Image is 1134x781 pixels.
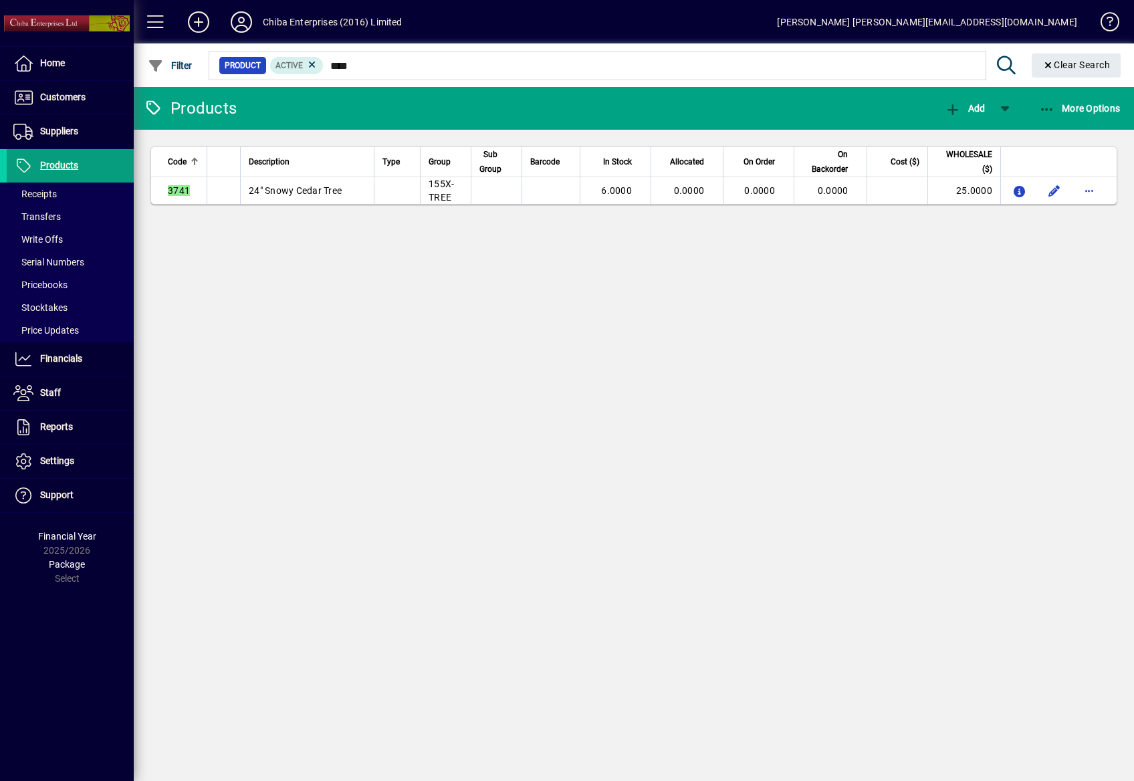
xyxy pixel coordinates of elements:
[891,154,919,169] span: Cost ($)
[588,154,644,169] div: In Stock
[1079,180,1100,201] button: More options
[777,11,1077,33] div: [PERSON_NAME] [PERSON_NAME][EMAIL_ADDRESS][DOMAIN_NAME]
[429,154,463,169] div: Group
[7,251,134,273] a: Serial Numbers
[479,147,501,177] span: Sub Group
[40,160,78,171] span: Products
[249,154,366,169] div: Description
[168,154,187,169] span: Code
[225,59,261,72] span: Product
[1042,60,1111,70] span: Clear Search
[7,81,134,114] a: Customers
[7,47,134,80] a: Home
[530,154,572,169] div: Barcode
[1091,3,1117,46] a: Knowledge Base
[945,103,985,114] span: Add
[936,147,992,177] span: WHOLESALE ($)
[941,96,988,120] button: Add
[927,177,1000,204] td: 25.0000
[744,185,775,196] span: 0.0000
[7,445,134,478] a: Settings
[144,53,196,78] button: Filter
[13,325,79,336] span: Price Updates
[13,257,84,267] span: Serial Numbers
[13,234,63,245] span: Write Offs
[802,147,848,177] span: On Backorder
[7,228,134,251] a: Write Offs
[220,10,263,34] button: Profile
[13,189,57,199] span: Receipts
[168,185,190,196] em: 3741
[13,211,61,222] span: Transfers
[38,531,96,542] span: Financial Year
[168,154,199,169] div: Code
[40,455,74,466] span: Settings
[1044,180,1065,201] button: Edit
[40,489,74,500] span: Support
[7,411,134,444] a: Reports
[249,154,290,169] span: Description
[479,147,514,177] div: Sub Group
[659,154,716,169] div: Allocated
[7,319,134,342] a: Price Updates
[40,58,65,68] span: Home
[144,98,237,119] div: Products
[731,154,787,169] div: On Order
[382,154,400,169] span: Type
[382,154,412,169] div: Type
[530,154,560,169] span: Barcode
[249,185,342,196] span: 24" Snowy Cedar Tree
[275,61,303,70] span: Active
[7,376,134,410] a: Staff
[1039,103,1121,114] span: More Options
[13,280,68,290] span: Pricebooks
[802,147,860,177] div: On Backorder
[7,273,134,296] a: Pricebooks
[40,421,73,432] span: Reports
[13,302,68,313] span: Stocktakes
[7,296,134,319] a: Stocktakes
[7,183,134,205] a: Receipts
[818,185,848,196] span: 0.0000
[40,92,86,102] span: Customers
[601,185,632,196] span: 6.0000
[148,60,193,71] span: Filter
[7,205,134,228] a: Transfers
[49,559,85,570] span: Package
[744,154,775,169] span: On Order
[1036,96,1124,120] button: More Options
[670,154,704,169] span: Allocated
[7,115,134,148] a: Suppliers
[1032,53,1121,78] button: Clear
[263,11,403,33] div: Chiba Enterprises (2016) Limited
[429,179,454,203] span: 155X-TREE
[177,10,220,34] button: Add
[603,154,632,169] span: In Stock
[270,57,324,74] mat-chip: Activation Status: Active
[40,126,78,136] span: Suppliers
[674,185,705,196] span: 0.0000
[429,154,451,169] span: Group
[40,387,61,398] span: Staff
[7,342,134,376] a: Financials
[40,353,82,364] span: Financials
[7,479,134,512] a: Support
